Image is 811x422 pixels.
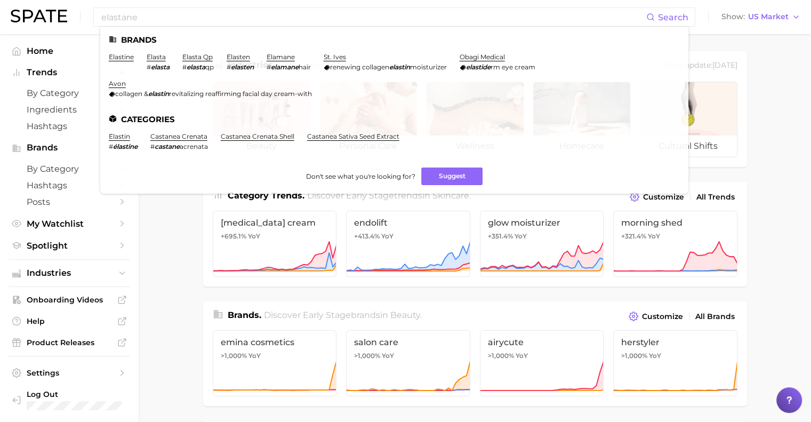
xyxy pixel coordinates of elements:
a: Hashtags [9,177,130,194]
span: +413.4% [354,232,380,240]
span: Category Trends . [228,190,304,201]
span: rm eye cream [491,63,535,71]
div: Data update: [DATE] [664,59,737,73]
em: elasten [231,63,254,71]
span: Customize [643,193,684,202]
span: # [182,63,187,71]
em: elastin [389,63,410,71]
a: avon [109,79,126,87]
span: Trends [27,68,112,77]
span: >1,000% [354,352,380,360]
span: >1,000% [221,352,247,360]
a: st. ives [324,53,346,61]
span: endolift [354,218,462,228]
span: Industries [27,268,112,278]
span: Home [27,46,112,56]
span: YoY [516,352,528,360]
input: Search here for a brand, industry, or ingredient [100,8,646,26]
a: Ingredients [9,101,130,118]
a: Spotlight [9,237,130,254]
span: My Watchlist [27,219,112,229]
span: Customize [642,312,683,321]
span: Ingredients [27,105,112,115]
a: obagi medical [460,53,505,61]
span: YoY [248,352,261,360]
em: elasta [187,63,205,71]
span: Settings [27,368,112,378]
span: # [150,142,155,150]
span: YoY [248,232,260,241]
span: Spotlight [27,241,112,251]
span: herstyler [621,337,729,347]
em: castane [155,142,180,150]
li: Categories [109,115,680,124]
a: endolift+413.4% YoY [346,211,470,277]
button: Customize [627,189,686,204]
a: castanea sativa seed extract [307,132,399,140]
span: salon care [354,337,462,347]
span: YoY [382,352,394,360]
a: Onboarding Videos [9,292,130,308]
a: castanea crenata [150,132,207,140]
span: [MEDICAL_DATA] cream [221,218,329,228]
a: Home [9,43,130,59]
button: Brands [9,140,130,156]
span: moisturizer [410,63,447,71]
span: US Market [748,14,789,20]
span: +321.4% [621,232,646,240]
span: Hashtags [27,121,112,131]
span: Brands . [228,310,261,320]
a: herstyler>1,000% YoY [613,330,737,396]
span: +695.1% [221,232,246,240]
button: Trends [9,65,130,81]
a: castanea crenata shell [221,132,294,140]
a: elastine [109,53,134,61]
span: hair [299,63,311,71]
span: # [227,63,231,71]
span: Hashtags [27,180,112,190]
a: Posts [9,194,130,210]
span: glow moisturizer [488,218,596,228]
span: Show [721,14,745,20]
a: All Brands [693,309,737,324]
a: elasten [227,53,250,61]
span: YoY [649,352,661,360]
span: Product Releases [27,338,112,347]
a: elasta [147,53,166,61]
span: All Trends [696,193,735,202]
span: +351.4% [488,232,513,240]
a: morning shed+321.4% YoY [613,211,737,277]
span: Search [658,12,688,22]
span: >1,000% [621,352,647,360]
a: by Category [9,161,130,177]
em: elamane [271,63,299,71]
a: Log out. Currently logged in with e-mail ltal@gattefossecorp.com. [9,386,130,413]
span: >1,000% [488,352,514,360]
span: by Category [27,88,112,98]
span: YoY [515,232,527,241]
em: elastin [148,90,169,98]
span: by Category [27,164,112,174]
span: YoY [648,232,660,241]
img: SPATE [11,10,67,22]
a: elastin [109,132,130,140]
span: YoY [381,232,394,241]
button: Customize [626,309,685,324]
a: elasta qp [182,53,213,61]
a: [MEDICAL_DATA] cream+695.1% YoY [213,211,337,277]
a: Product Releases [9,335,130,351]
span: Don't see what you're looking for? [306,172,415,180]
a: All Trends [694,190,737,204]
span: renewing collagen [330,63,389,71]
a: emina cosmetics>1,000% YoY [213,330,337,396]
button: ShowUS Market [719,10,803,24]
a: Help [9,313,130,329]
em: elastide [466,63,491,71]
a: elamane [267,53,295,61]
li: Brands [109,35,680,44]
em: élastine [113,142,138,150]
span: Posts [27,197,112,207]
span: All Brands [695,312,735,321]
span: Brands [27,143,112,153]
em: elasta [151,63,170,71]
